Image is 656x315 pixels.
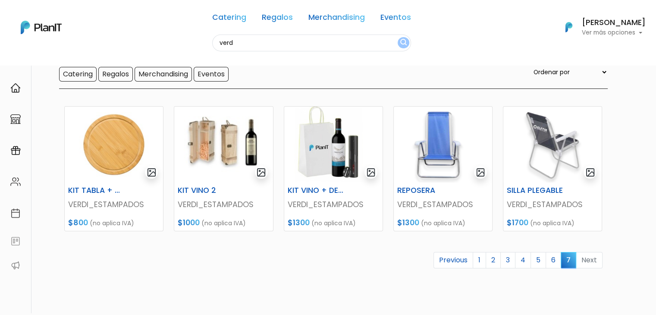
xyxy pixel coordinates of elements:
[174,107,273,183] img: thumb_861F3D61-D57B-449B-8FF5-08E309B01CB4.jpeg
[90,219,134,227] span: (no aplica IVA)
[10,114,21,124] img: marketplace-4ceaa7011d94191e9ded77b95e3339b90024bf715f7c57f8cf31f2d8c509eaba.svg
[561,252,576,268] span: 7
[380,14,411,24] a: Eventos
[308,14,365,24] a: Merchandising
[98,67,133,82] input: Regalos
[397,217,419,228] span: $1300
[65,107,163,183] img: thumb_image__copia___copia___copia___copia___copia___copia___copia___copia___copia_-Photoroom__72...
[10,83,21,93] img: home-e721727adea9d79c4d83392d1f703f7f8bce08238fde08b1acbfd93340b81755.svg
[530,219,574,227] span: (no aplica IVA)
[173,186,241,195] h6: KIT VINO 2
[284,107,383,183] img: thumb_WhatsApp_Image_2024-06-27_at_13.35.36__1_.jpeg
[530,252,546,268] a: 5
[212,35,411,51] input: Buscá regalos, desayunos, y más
[256,167,266,177] img: gallery-light
[59,67,97,82] input: Catering
[393,106,493,231] a: gallery-light REPOSERA VERDI_ESTAMPADOS $1300 (no aplica IVA)
[503,106,602,231] a: gallery-light SILLA PLEGABLE VERDI_ESTAMPADOS $1700 (no aplica IVA)
[515,252,531,268] a: 4
[10,260,21,271] img: partners-52edf745621dab592f3b2c58e3bca9d71375a7ef29c3b500c9f145b62cc070d4.svg
[554,16,646,38] button: PlanIt Logo [PERSON_NAME] Ver más opciones
[64,106,163,231] a: gallery-light KIT TABLA + CUBIERTOS VERDI_ESTAMPADOS $800 (no aplica IVA)
[392,186,460,195] h6: REPOSERA
[194,67,229,82] input: Eventos
[174,106,273,231] a: gallery-light KIT VINO 2 VERDI_ESTAMPADOS $1000 (no aplica IVA)
[284,106,383,231] a: gallery-light KIT VINO + DESCORCHADOR VERDI_ESTAMPADOS $1300 (no aplica IVA)
[421,219,465,227] span: (no aplica IVA)
[582,30,646,36] p: Ver más opciones
[473,252,486,268] a: 1
[486,252,501,268] a: 2
[507,199,598,210] p: VERDI_ESTAMPADOS
[546,252,561,268] a: 6
[147,167,157,177] img: gallery-light
[400,39,407,47] img: search_button-432b6d5273f82d61273b3651a40e1bd1b912527efae98b1b7a1b2c0702e16a8d.svg
[10,145,21,156] img: campaigns-02234683943229c281be62815700db0a1741e53638e28bf9629b52c665b00959.svg
[262,14,293,24] a: Regalos
[282,186,351,195] h6: KIT VINO + DESCORCHADOR
[68,199,160,210] p: VERDI_ESTAMPADOS
[201,219,246,227] span: (no aplica IVA)
[21,21,62,34] img: PlanIt Logo
[582,19,646,27] h6: [PERSON_NAME]
[10,236,21,246] img: feedback-78b5a0c8f98aac82b08bfc38622c3050aee476f2c9584af64705fc4e61158814.svg
[394,107,492,183] img: thumb_Captura_de_pantalla_2024-09-05_150832.png
[178,217,200,228] span: $1000
[433,252,473,268] a: Previous
[178,199,269,210] p: VERDI_ESTAMPADOS
[476,167,486,177] img: gallery-light
[397,199,489,210] p: VERDI_ESTAMPADOS
[288,217,310,228] span: $1300
[507,217,528,228] span: $1700
[10,176,21,187] img: people-662611757002400ad9ed0e3c099ab2801c6687ba6c219adb57efc949bc21e19d.svg
[288,199,379,210] p: VERDI_ESTAMPADOS
[502,186,570,195] h6: SILLA PLEGABLE
[135,67,192,82] input: Merchandising
[44,8,124,25] div: ¿Necesitás ayuda?
[10,208,21,218] img: calendar-87d922413cdce8b2cf7b7f5f62616a5cf9e4887200fb71536465627b3292af00.svg
[68,217,88,228] span: $800
[500,252,515,268] a: 3
[311,219,356,227] span: (no aplica IVA)
[503,107,602,183] img: thumb_Captura_de_pantalla_2024-09-05_150741.png
[63,186,131,195] h6: KIT TABLA + CUBIERTOS
[585,167,595,177] img: gallery-light
[559,18,578,37] img: PlanIt Logo
[212,14,246,24] a: Catering
[366,167,376,177] img: gallery-light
